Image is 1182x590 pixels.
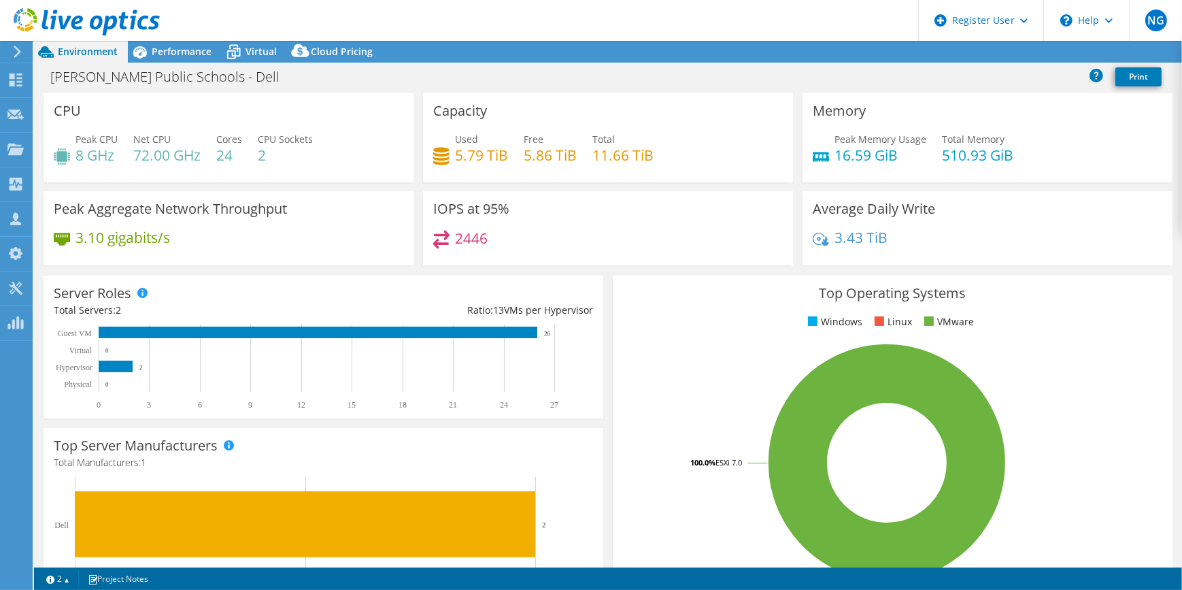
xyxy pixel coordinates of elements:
[942,148,1013,163] h4: 510.93 GiB
[69,346,92,355] text: Virtual
[54,455,593,470] h4: Total Manufacturers:
[105,381,109,388] text: 0
[690,457,715,468] tspan: 100.0%
[500,400,508,410] text: 24
[105,347,109,354] text: 0
[592,148,654,163] h4: 11.66 TiB
[311,45,373,58] span: Cloud Pricing
[1060,14,1073,27] svg: \n
[455,231,488,246] h4: 2446
[871,314,912,329] li: Linux
[75,230,170,245] h4: 3.10 gigabits/s
[455,133,478,146] span: Used
[54,103,81,118] h3: CPU
[133,133,171,146] span: Net CPU
[399,400,407,410] text: 18
[921,314,974,329] li: VMware
[37,570,79,587] a: 2
[258,148,313,163] h4: 2
[58,329,92,338] text: Guest VM
[216,133,242,146] span: Cores
[813,201,935,216] h3: Average Daily Write
[1115,67,1162,86] a: Print
[592,133,615,146] span: Total
[54,201,287,216] h3: Peak Aggregate Network Throughput
[834,230,888,245] h4: 3.43 TiB
[550,400,558,410] text: 27
[1145,10,1167,31] span: NG
[152,45,212,58] span: Performance
[623,286,1162,301] h3: Top Operating Systems
[133,148,201,163] h4: 72.00 GHz
[834,148,926,163] h4: 16.59 GiB
[942,133,1004,146] span: Total Memory
[248,400,252,410] text: 9
[147,400,151,410] text: 3
[544,330,551,337] text: 26
[44,69,301,84] h1: [PERSON_NAME] Public Schools - Dell
[97,400,101,410] text: 0
[246,45,277,58] span: Virtual
[524,148,577,163] h4: 5.86 TiB
[813,103,866,118] h3: Memory
[449,400,457,410] text: 21
[64,380,92,389] text: Physical
[141,456,146,469] span: 1
[54,286,131,301] h3: Server Roles
[805,314,862,329] li: Windows
[78,570,158,587] a: Project Notes
[54,438,218,453] h3: Top Server Manufacturers
[524,133,543,146] span: Free
[715,457,742,468] tspan: ESXi 7.0
[258,133,313,146] span: CPU Sockets
[493,304,504,316] span: 13
[455,148,508,163] h4: 5.79 TiB
[56,363,92,372] text: Hypervisor
[297,400,305,410] text: 12
[323,303,592,318] div: Ratio: VMs per Hypervisor
[433,201,509,216] h3: IOPS at 95%
[348,400,356,410] text: 15
[834,133,926,146] span: Peak Memory Usage
[116,304,121,316] span: 2
[54,303,323,318] div: Total Servers:
[542,521,546,529] text: 2
[433,103,487,118] h3: Capacity
[54,521,69,530] text: Dell
[75,133,118,146] span: Peak CPU
[216,148,242,163] h4: 24
[58,45,118,58] span: Environment
[198,400,202,410] text: 6
[75,148,118,163] h4: 8 GHz
[139,364,143,371] text: 2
